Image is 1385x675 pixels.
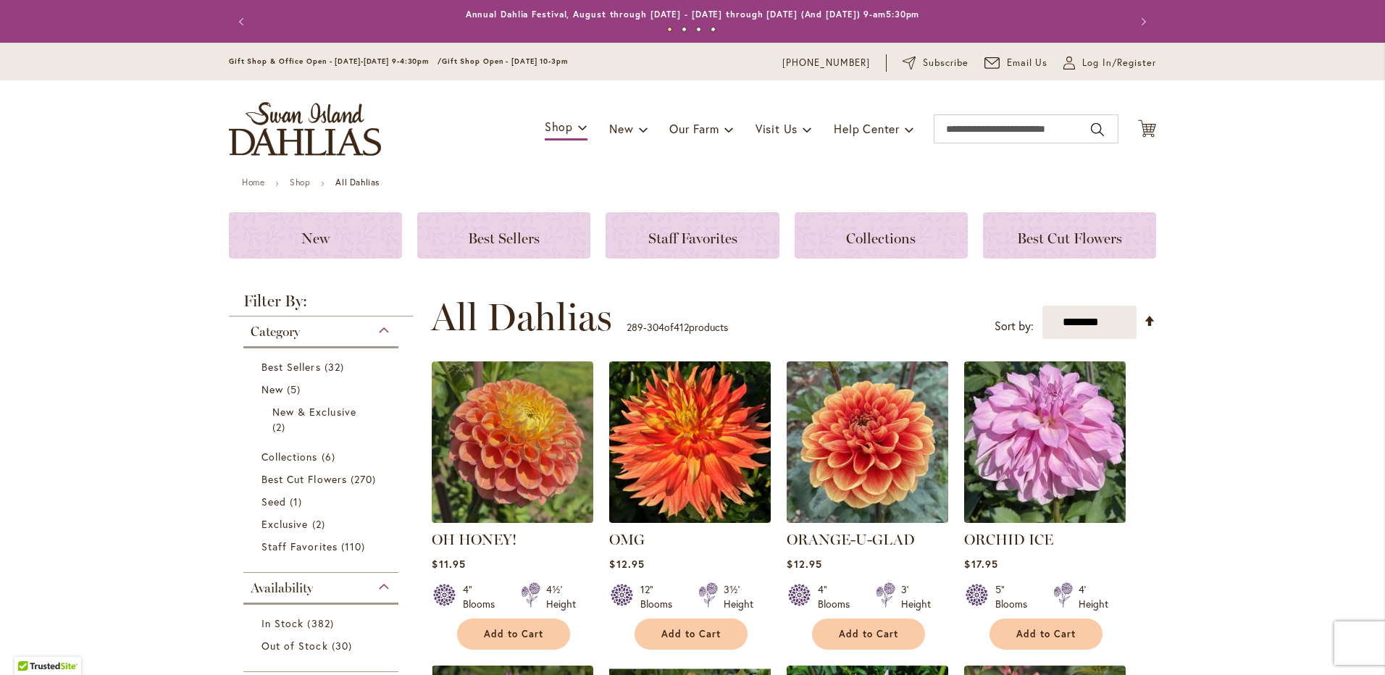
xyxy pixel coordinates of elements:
[261,517,308,531] span: Exclusive
[667,27,672,32] button: 1 of 4
[787,361,948,523] img: Orange-U-Glad
[261,639,328,653] span: Out of Stock
[609,121,633,136] span: New
[261,360,321,374] span: Best Sellers
[839,628,898,640] span: Add to Cart
[984,56,1048,70] a: Email Us
[307,616,337,631] span: 382
[432,557,465,571] span: $11.95
[627,316,728,339] p: - of products
[261,382,283,396] span: New
[795,212,968,259] a: Collections
[261,638,384,653] a: Out of Stock 30
[468,230,540,247] span: Best Sellers
[711,27,716,32] button: 4 of 4
[782,56,870,70] a: [PHONE_NUMBER]
[229,102,381,156] a: store logo
[1082,56,1156,70] span: Log In/Register
[261,472,347,486] span: Best Cut Flowers
[609,557,644,571] span: $12.95
[606,212,779,259] a: Staff Favorites
[787,531,915,548] a: ORANGE-U-GLAD
[432,512,593,526] a: Oh Honey!
[261,616,384,631] a: In Stock 382
[484,628,543,640] span: Add to Cart
[609,531,645,548] a: OMG
[322,449,339,464] span: 6
[229,56,442,66] span: Gift Shop & Office Open - [DATE]-[DATE] 9-4:30pm /
[466,9,920,20] a: Annual Dahlia Festival, August through [DATE] - [DATE] through [DATE] (And [DATE]) 9-am5:30pm
[229,7,258,36] button: Previous
[1063,56,1156,70] a: Log In/Register
[834,121,900,136] span: Help Center
[272,419,289,435] span: 2
[756,121,798,136] span: Visit Us
[903,56,968,70] a: Subscribe
[341,539,369,554] span: 110
[261,450,318,464] span: Collections
[261,382,384,397] a: New
[674,320,689,334] span: 412
[635,619,748,650] button: Add to Cart
[229,293,413,316] strong: Filter By:
[431,295,612,339] span: All Dahlias
[1079,582,1108,611] div: 4' Height
[261,539,384,554] a: Staff Favorites
[609,512,771,526] a: Omg
[818,582,858,611] div: 4" Blooms
[242,177,264,188] a: Home
[669,121,719,136] span: Our Farm
[609,361,771,523] img: Omg
[261,540,338,553] span: Staff Favorites
[640,582,681,611] div: 12" Blooms
[287,382,304,397] span: 5
[332,638,356,653] span: 30
[432,531,516,548] a: OH HONEY!
[251,324,300,340] span: Category
[251,580,313,596] span: Availability
[546,582,576,611] div: 4½' Height
[261,516,384,532] a: Exclusive
[964,361,1126,523] img: ORCHID ICE
[724,582,753,611] div: 3½' Height
[335,177,380,188] strong: All Dahlias
[627,320,643,334] span: 289
[545,119,573,134] span: Shop
[846,230,916,247] span: Collections
[1017,230,1122,247] span: Best Cut Flowers
[1007,56,1048,70] span: Email Us
[901,582,931,611] div: 3' Height
[682,27,687,32] button: 2 of 4
[787,557,821,571] span: $12.95
[261,359,384,374] a: Best Sellers
[432,361,593,523] img: Oh Honey!
[647,320,664,334] span: 304
[261,616,304,630] span: In Stock
[442,56,568,66] span: Gift Shop Open - [DATE] 10-3pm
[661,628,721,640] span: Add to Cart
[325,359,348,374] span: 32
[463,582,503,611] div: 4" Blooms
[272,405,356,419] span: New & Exclusive
[261,471,384,487] a: Best Cut Flowers
[696,27,701,32] button: 3 of 4
[995,582,1036,611] div: 5" Blooms
[989,619,1102,650] button: Add to Cart
[312,516,329,532] span: 2
[1016,628,1076,640] span: Add to Cart
[229,212,402,259] a: New
[1127,7,1156,36] button: Next
[290,177,310,188] a: Shop
[964,557,997,571] span: $17.95
[812,619,925,650] button: Add to Cart
[11,624,51,664] iframe: Launch Accessibility Center
[457,619,570,650] button: Add to Cart
[351,471,380,487] span: 270
[964,512,1126,526] a: ORCHID ICE
[290,494,306,509] span: 1
[787,512,948,526] a: Orange-U-Glad
[648,230,737,247] span: Staff Favorites
[417,212,590,259] a: Best Sellers
[261,495,286,508] span: Seed
[261,449,384,464] a: Collections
